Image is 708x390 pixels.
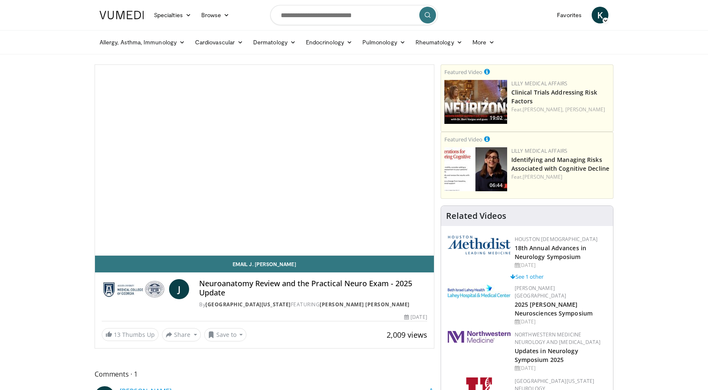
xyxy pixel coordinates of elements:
a: K [592,7,608,23]
a: 13 Thumbs Up [102,328,159,341]
a: More [467,34,500,51]
span: 06:44 [487,182,505,189]
div: [DATE] [515,262,606,269]
a: Email J. [PERSON_NAME] [95,256,434,272]
img: VuMedi Logo [100,11,144,19]
a: Favorites [552,7,587,23]
h4: Neuroanatomy Review and the Practical Neuro Exam - 2025 Update [199,279,427,297]
a: Pulmonology [357,34,410,51]
span: 2,009 views [387,330,427,340]
button: Save to [204,328,247,341]
a: Endocrinology [301,34,357,51]
h4: Related Videos [446,211,506,221]
a: Browse [196,7,235,23]
a: Updates in Neurology Symposium 2025 [515,347,578,364]
a: Lilly Medical Affairs [511,147,568,154]
div: By FEATURING [199,301,427,308]
a: [PERSON_NAME] [565,106,605,113]
a: Dermatology [248,34,301,51]
a: [PERSON_NAME] [523,173,562,180]
div: Feat. [511,173,610,181]
small: Featured Video [444,68,482,76]
a: 06:44 [444,147,507,191]
a: Allergy, Asthma, Immunology [95,34,190,51]
img: fc5f84e2-5eb7-4c65-9fa9-08971b8c96b8.jpg.150x105_q85_crop-smart_upscale.jpg [444,147,507,191]
a: Lilly Medical Affairs [511,80,568,87]
a: 2025 [PERSON_NAME] Neurosciences Symposium [515,300,593,317]
a: [PERSON_NAME], [523,106,564,113]
img: 1541e73f-d457-4c7d-a135-57e066998777.png.150x105_q85_crop-smart_upscale.jpg [444,80,507,124]
span: Comments 1 [95,369,434,380]
a: Cardiovascular [190,34,248,51]
div: [DATE] [515,364,606,372]
a: [PERSON_NAME] [PERSON_NAME] [320,301,410,308]
span: 13 [114,331,121,339]
div: [DATE] [404,313,427,321]
a: [PERSON_NAME][GEOGRAPHIC_DATA] [515,285,567,299]
img: Medical College of Georgia - Augusta University [102,279,166,299]
a: J [169,279,189,299]
a: Houston [DEMOGRAPHIC_DATA] [515,236,598,243]
input: Search topics, interventions [270,5,438,25]
div: Feat. [511,106,610,113]
img: e7977282-282c-4444-820d-7cc2733560fd.jpg.150x105_q85_autocrop_double_scale_upscale_version-0.2.jpg [448,285,510,298]
span: 19:02 [487,114,505,122]
small: Featured Video [444,136,482,143]
button: Share [162,328,201,341]
a: Rheumatology [410,34,467,51]
video-js: Video Player [95,65,434,256]
a: See 1 other [510,273,544,280]
a: [GEOGRAPHIC_DATA][US_STATE] [205,301,291,308]
a: Identifying and Managing Risks Associated with Cognitive Decline [511,156,609,172]
a: 18th Annual Advances in Neurology Symposium [515,244,586,261]
a: Specialties [149,7,196,23]
img: 2a462fb6-9365-492a-ac79-3166a6f924d8.png.150x105_q85_autocrop_double_scale_upscale_version-0.2.jpg [448,331,510,343]
a: Clinical Trials Addressing Risk Factors [511,88,597,105]
a: 19:02 [444,80,507,124]
img: 5e4488cc-e109-4a4e-9fd9-73bb9237ee91.png.150x105_q85_autocrop_double_scale_upscale_version-0.2.png [448,236,510,254]
div: [DATE] [515,318,606,326]
a: Northwestern Medicine Neurology and [MEDICAL_DATA] [515,331,601,346]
